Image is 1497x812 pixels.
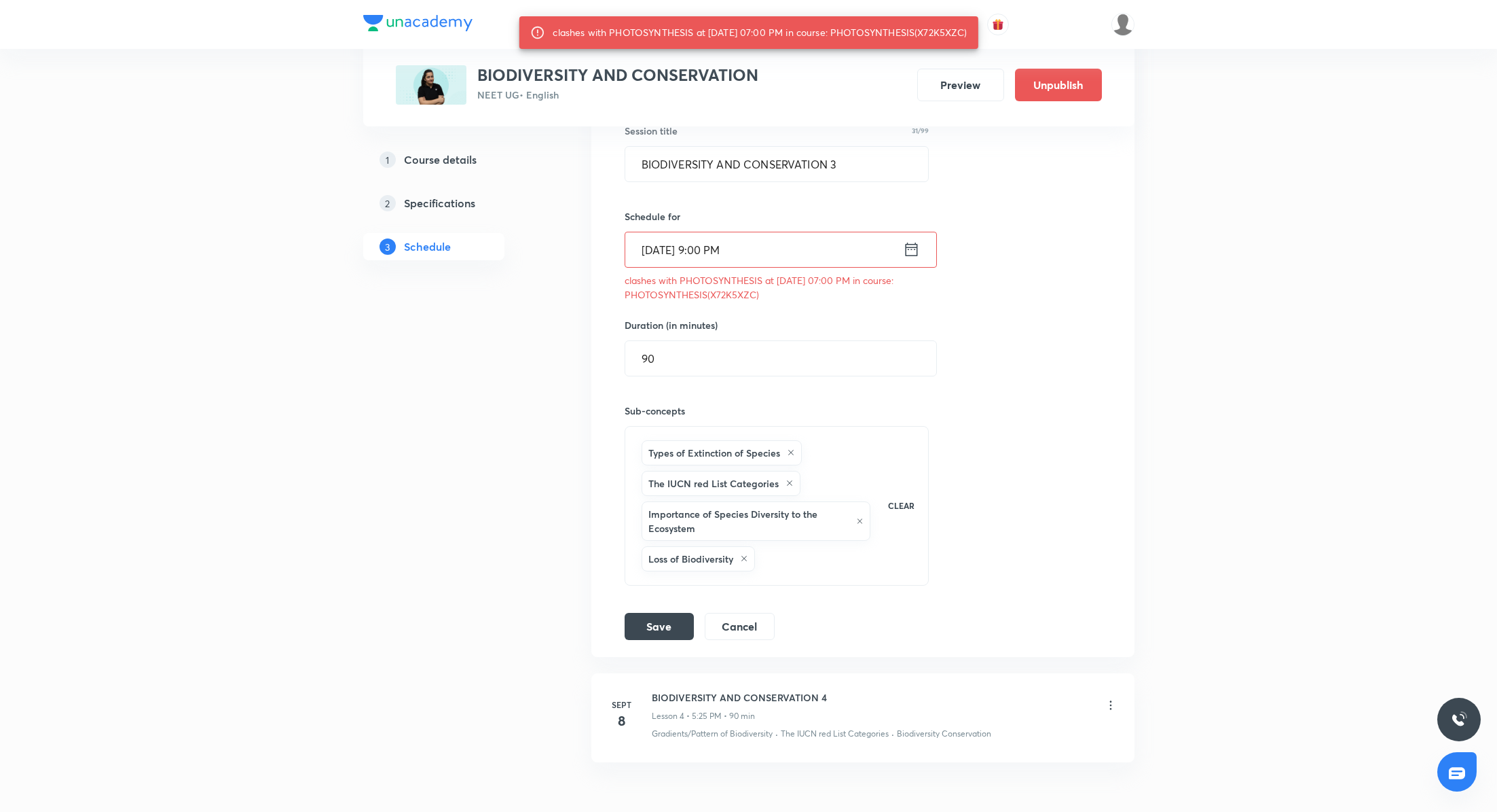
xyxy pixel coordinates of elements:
h6: Loss of Biodiversity [648,552,733,566]
h4: 8 [608,711,635,731]
h5: Course details [404,152,477,168]
a: 2Specifications [363,190,548,217]
h6: Duration (in minutes) [625,318,718,332]
button: Unpublish [1015,69,1102,101]
h6: Sub-concepts [625,404,929,418]
input: A great title is short, clear and descriptive [625,147,929,181]
p: 31/99 [912,127,929,134]
p: Gradients/Pattern of Biodiversity [652,728,773,740]
a: 1Course details [363,146,548,173]
p: Biodiversity Conservation [897,728,991,740]
p: 2 [380,195,396,211]
p: clashes with PHOTOSYNTHESIS at [DATE] 07:00 PM in course: PHOTOSYNTHESIS(X72K5XZC) [625,273,929,302]
img: Siddharth Mitra [1111,13,1134,36]
img: Company Logo [363,15,473,31]
h5: Schedule [404,239,451,255]
p: The IUCN red List Categories [781,728,889,740]
h6: Session title [625,124,678,138]
h6: BIODIVERSITY AND CONSERVATION 4 [652,690,827,705]
button: Save [625,613,694,640]
p: Lesson 4 • 5:25 PM • 90 min [652,710,755,722]
h6: Sept [608,699,635,711]
p: NEET UG • English [477,88,758,102]
h5: Specifications [404,195,475,211]
p: 3 [380,239,396,255]
h6: Types of Extinction of Species [648,446,780,460]
div: clashes with PHOTOSYNTHESIS at [DATE] 07:00 PM in course: PHOTOSYNTHESIS(X72K5XZC) [553,20,967,45]
p: 1 [380,152,396,168]
button: Cancel [705,613,775,640]
img: E35C0271-687D-4F60-8F40-11030DF4D56A_plus.png [396,65,466,105]
h6: The IUCN red List Categories [648,476,779,491]
img: ttu [1451,711,1467,728]
div: · [775,728,778,740]
img: avatar [992,18,1004,31]
p: CLEAR [888,499,914,512]
button: Preview [917,69,1004,101]
h6: Importance of Species Diversity to the Ecosystem [648,507,850,535]
a: Company Logo [363,15,473,35]
div: · [891,728,894,740]
h6: Schedule for [625,209,929,224]
button: avatar [987,14,1009,35]
h3: BIODIVERSITY AND CONSERVATION [477,65,758,85]
input: 90 [625,341,936,376]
